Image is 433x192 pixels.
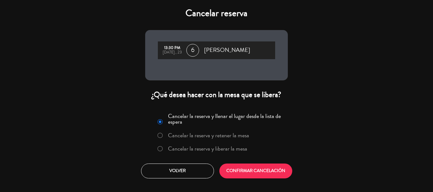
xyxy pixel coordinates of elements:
[168,113,284,125] label: Cancelar la reserva y llenar el lugar desde la lista de espera
[204,46,250,55] span: [PERSON_NAME]
[145,8,288,19] h4: Cancelar reserva
[168,133,249,138] label: Cancelar la reserva y retener la mesa
[168,146,247,152] label: Cancelar la reserva y liberar la mesa
[161,46,183,50] div: 13:30 PM
[145,90,288,100] div: ¿Qué desea hacer con la mesa que se libera?
[186,44,199,57] span: 6
[141,164,214,178] button: Volver
[161,50,183,55] div: [DATE]., 23
[219,164,292,178] button: CONFIRMAR CANCELACIÓN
